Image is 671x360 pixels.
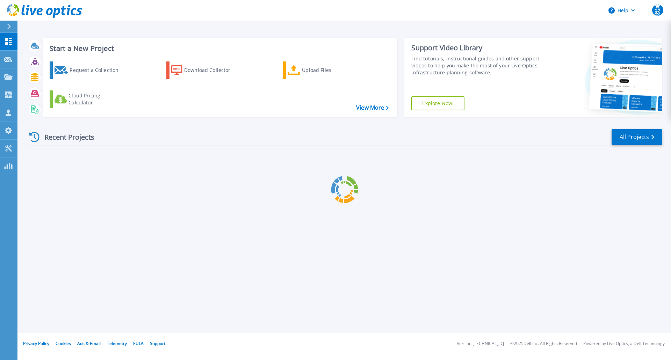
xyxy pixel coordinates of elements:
[70,63,125,77] div: Request a Collection
[457,341,504,346] li: Version: [TECHNICAL_ID]
[150,340,165,346] a: Support
[356,104,389,111] a: View More
[50,61,128,79] a: Request a Collection
[411,43,543,52] div: Support Video Library
[107,340,127,346] a: Telemetry
[612,129,662,145] a: All Projects
[166,61,244,79] a: Download Collector
[68,92,124,106] div: Cloud Pricing Calculator
[411,96,464,110] a: Explore Now!
[50,90,128,108] a: Cloud Pricing Calculator
[302,63,358,77] div: Upload Files
[583,341,665,346] li: Powered by Live Optics, a Dell Technology
[23,340,49,346] a: Privacy Policy
[652,5,663,16] span: 克杉
[27,128,104,146] div: Recent Projects
[411,55,543,76] div: Find tutorials, instructional guides and other support videos to help you make the most of your L...
[56,340,71,346] a: Cookies
[184,63,240,77] div: Download Collector
[510,341,577,346] li: © 2025 Dell Inc. All Rights Reserved
[77,340,101,346] a: Ads & Email
[133,340,144,346] a: EULA
[283,61,361,79] a: Upload Files
[50,45,389,52] h3: Start a New Project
